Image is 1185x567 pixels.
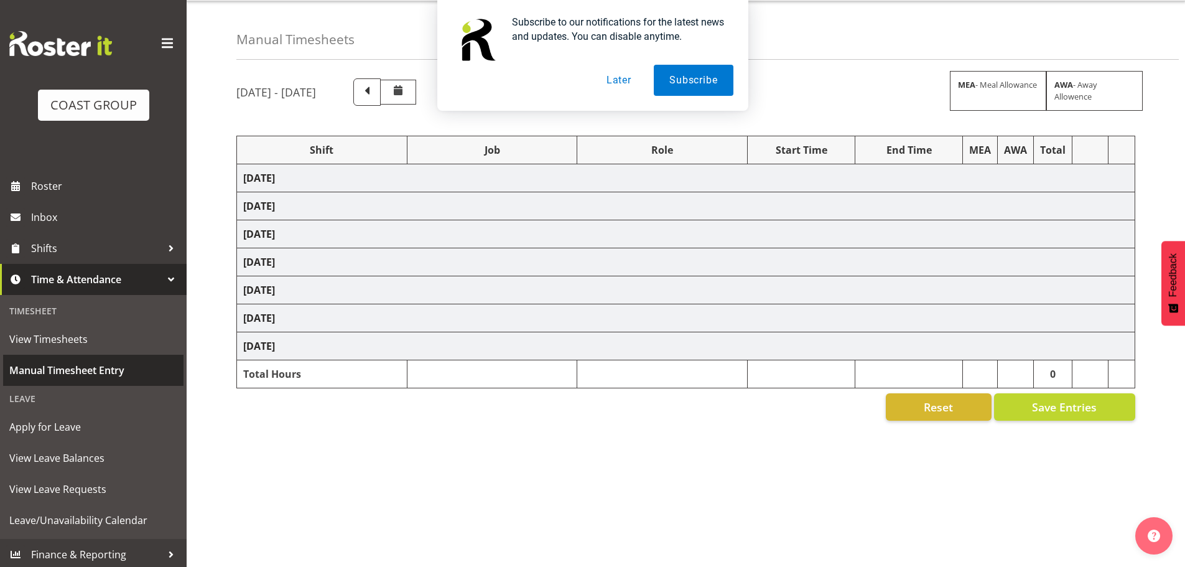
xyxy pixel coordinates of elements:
[1032,399,1097,415] span: Save Entries
[3,298,184,324] div: Timesheet
[31,177,180,195] span: Roster
[1148,530,1160,542] img: help-xxl-2.png
[3,411,184,443] a: Apply for Leave
[237,332,1135,360] td: [DATE]
[243,143,401,157] div: Shift
[3,505,184,536] a: Leave/Unavailability Calendar
[994,393,1135,421] button: Save Entries
[237,304,1135,332] td: [DATE]
[502,15,733,44] div: Subscribe to our notifications for the latest news and updates. You can disable anytime.
[3,386,184,411] div: Leave
[9,418,177,436] span: Apply for Leave
[591,65,647,96] button: Later
[237,192,1135,220] td: [DATE]
[414,143,571,157] div: Job
[31,270,162,289] span: Time & Attendance
[886,393,992,421] button: Reset
[754,143,848,157] div: Start Time
[452,15,502,65] img: notification icon
[3,324,184,355] a: View Timesheets
[1040,143,1066,157] div: Total
[3,355,184,386] a: Manual Timesheet Entry
[1004,143,1027,157] div: AWA
[654,65,733,96] button: Subscribe
[924,399,953,415] span: Reset
[237,360,407,388] td: Total Hours
[31,239,162,258] span: Shifts
[31,545,162,564] span: Finance & Reporting
[1034,360,1072,388] td: 0
[237,164,1135,192] td: [DATE]
[237,248,1135,276] td: [DATE]
[9,330,177,349] span: View Timesheets
[1168,253,1179,297] span: Feedback
[9,361,177,380] span: Manual Timesheet Entry
[9,511,177,530] span: Leave/Unavailability Calendar
[3,443,184,474] a: View Leave Balances
[583,143,741,157] div: Role
[9,449,177,467] span: View Leave Balances
[237,276,1135,304] td: [DATE]
[969,143,991,157] div: MEA
[9,480,177,499] span: View Leave Requests
[3,474,184,505] a: View Leave Requests
[862,143,956,157] div: End Time
[237,220,1135,248] td: [DATE]
[1161,241,1185,326] button: Feedback - Show survey
[31,208,180,227] span: Inbox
